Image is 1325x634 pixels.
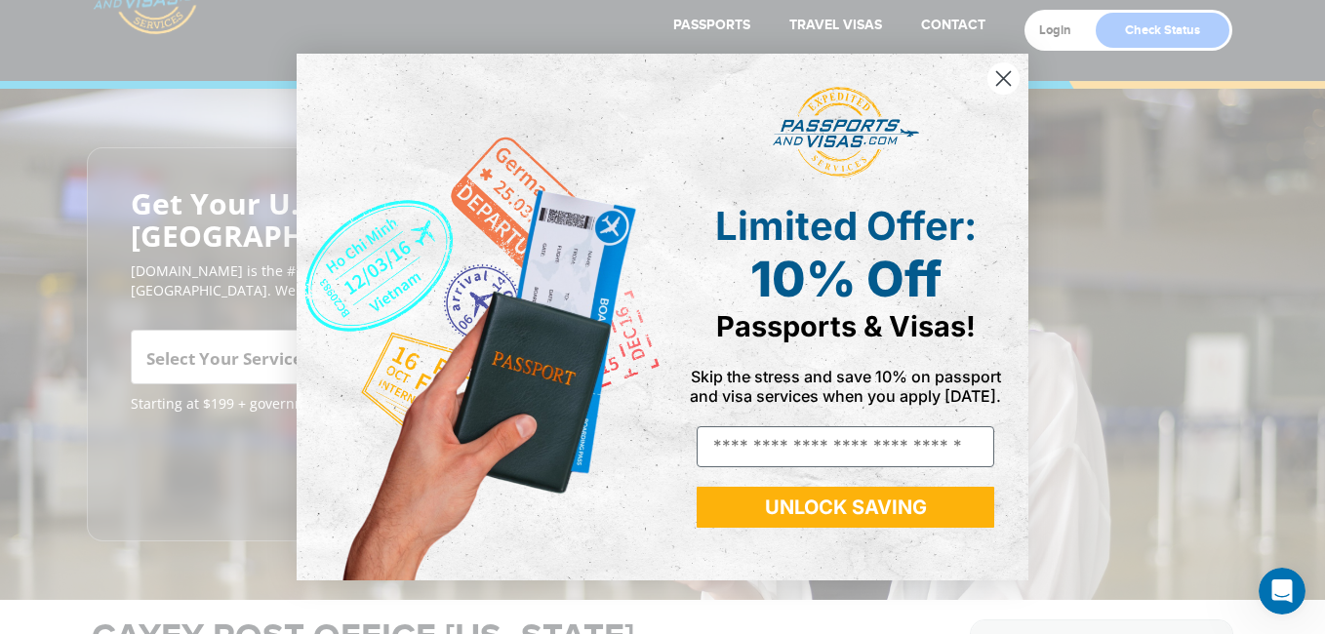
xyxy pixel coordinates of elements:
[297,54,662,580] img: de9cda0d-0715-46ca-9a25-073762a91ba7.png
[986,61,1021,96] button: Close dialog
[716,309,976,343] span: Passports & Visas!
[697,487,994,528] button: UNLOCK SAVING
[773,87,919,178] img: passports and visas
[690,367,1001,406] span: Skip the stress and save 10% on passport and visa services when you apply [DATE].
[750,250,942,308] span: 10% Off
[1259,568,1305,614] iframe: Intercom live chat
[715,202,977,250] span: Limited Offer:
